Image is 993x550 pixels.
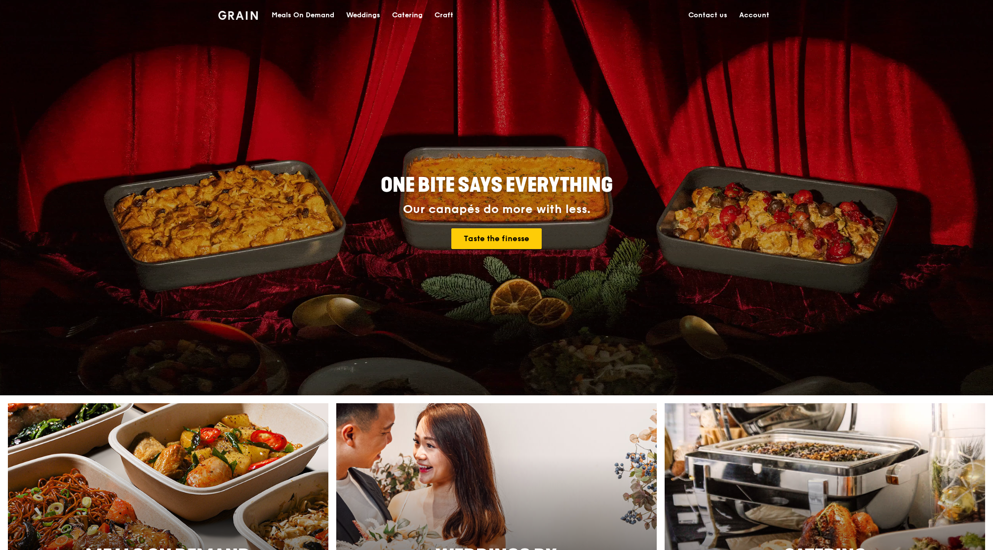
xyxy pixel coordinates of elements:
[682,0,733,30] a: Contact us
[451,228,542,249] a: Taste the finesse
[381,173,613,197] span: ONE BITE SAYS EVERYTHING
[340,0,386,30] a: Weddings
[386,0,429,30] a: Catering
[319,203,675,216] div: Our canapés do more with less.
[346,0,380,30] div: Weddings
[218,11,258,20] img: Grain
[429,0,459,30] a: Craft
[733,0,775,30] a: Account
[435,0,453,30] div: Craft
[272,0,334,30] div: Meals On Demand
[392,0,423,30] div: Catering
